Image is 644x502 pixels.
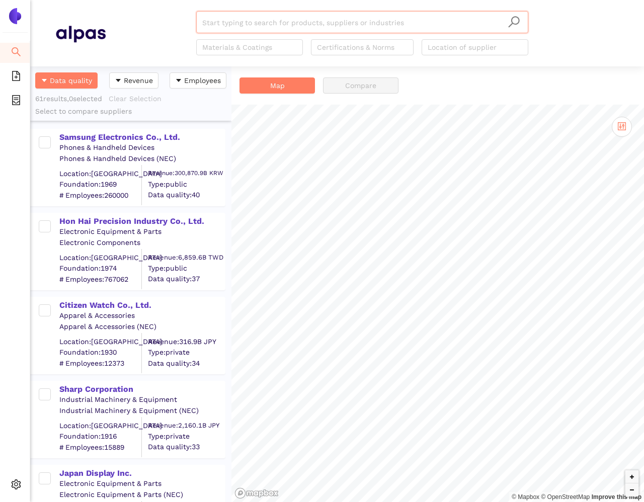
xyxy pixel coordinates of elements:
[50,75,92,86] span: Data quality
[59,432,141,442] span: Foundation: 1916
[148,263,224,273] span: Type: public
[124,75,153,86] span: Revenue
[148,190,224,200] span: Data quality: 40
[7,8,23,24] img: Logo
[109,72,158,89] button: caret-downRevenue
[59,322,224,332] div: Apparel & Accessories (NEC)
[625,483,638,496] button: Zoom out
[115,77,122,85] span: caret-down
[11,92,21,112] span: container
[59,154,224,164] div: Phones & Handheld Devices (NEC)
[55,21,106,46] img: Homepage
[59,384,224,395] div: Sharp Corporation
[59,190,141,200] span: # Employees: 260000
[35,107,226,117] div: Select to compare suppliers
[59,311,224,321] div: Apparel & Accessories
[59,406,224,416] div: Industrial Machinery & Equipment (NEC)
[148,274,224,284] span: Data quality: 37
[148,358,224,368] span: Data quality: 34
[148,348,224,358] span: Type: private
[508,16,520,28] span: search
[625,470,638,483] button: Zoom in
[59,490,224,500] div: Electronic Equipment & Parts (NEC)
[59,227,224,237] div: Electronic Equipment & Parts
[35,95,102,103] span: 61 results, 0 selected
[35,72,98,89] button: caret-downData quality
[59,337,141,347] div: Location: [GEOGRAPHIC_DATA]
[59,358,141,368] span: # Employees: 12373
[59,216,224,227] div: Hon Hai Precision Industry Co., Ltd.
[59,238,224,248] div: Electronic Components
[41,77,48,85] span: caret-down
[231,105,644,502] canvas: Map
[59,264,141,274] span: Foundation: 1974
[148,179,224,189] span: Type: public
[108,91,168,107] button: Clear Selection
[59,421,141,431] div: Location: [GEOGRAPHIC_DATA]
[148,253,224,262] div: Revenue: 6,859.6B TWD
[11,476,21,496] span: setting
[170,72,226,89] button: caret-downEmployees
[148,442,224,452] span: Data quality: 33
[59,169,141,179] div: Location: [GEOGRAPHIC_DATA]
[234,487,279,499] a: Mapbox logo
[148,431,224,441] span: Type: private
[11,67,21,88] span: file-add
[148,169,224,177] div: Revenue: 300,870.9B KRW
[59,180,141,190] span: Foundation: 1969
[617,122,626,131] span: control
[59,300,224,311] div: Citizen Watch Co., Ltd.
[59,274,141,284] span: # Employees: 767062
[59,132,224,143] div: Samsung Electronics Co., Ltd.
[11,43,21,63] span: search
[175,77,182,85] span: caret-down
[148,337,224,347] div: Revenue: 316.9B JPY
[59,348,141,358] span: Foundation: 1930
[59,253,141,263] div: Location: [GEOGRAPHIC_DATA]
[59,395,224,405] div: Industrial Machinery & Equipment
[59,442,141,452] span: # Employees: 15889
[59,468,224,479] div: Japan Display Inc.
[148,421,224,430] div: Revenue: 2,160.1B JPY
[59,143,224,153] div: Phones & Handheld Devices
[270,80,285,91] span: Map
[184,75,221,86] span: Employees
[59,479,224,489] div: Electronic Equipment & Parts
[239,77,315,94] button: Map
